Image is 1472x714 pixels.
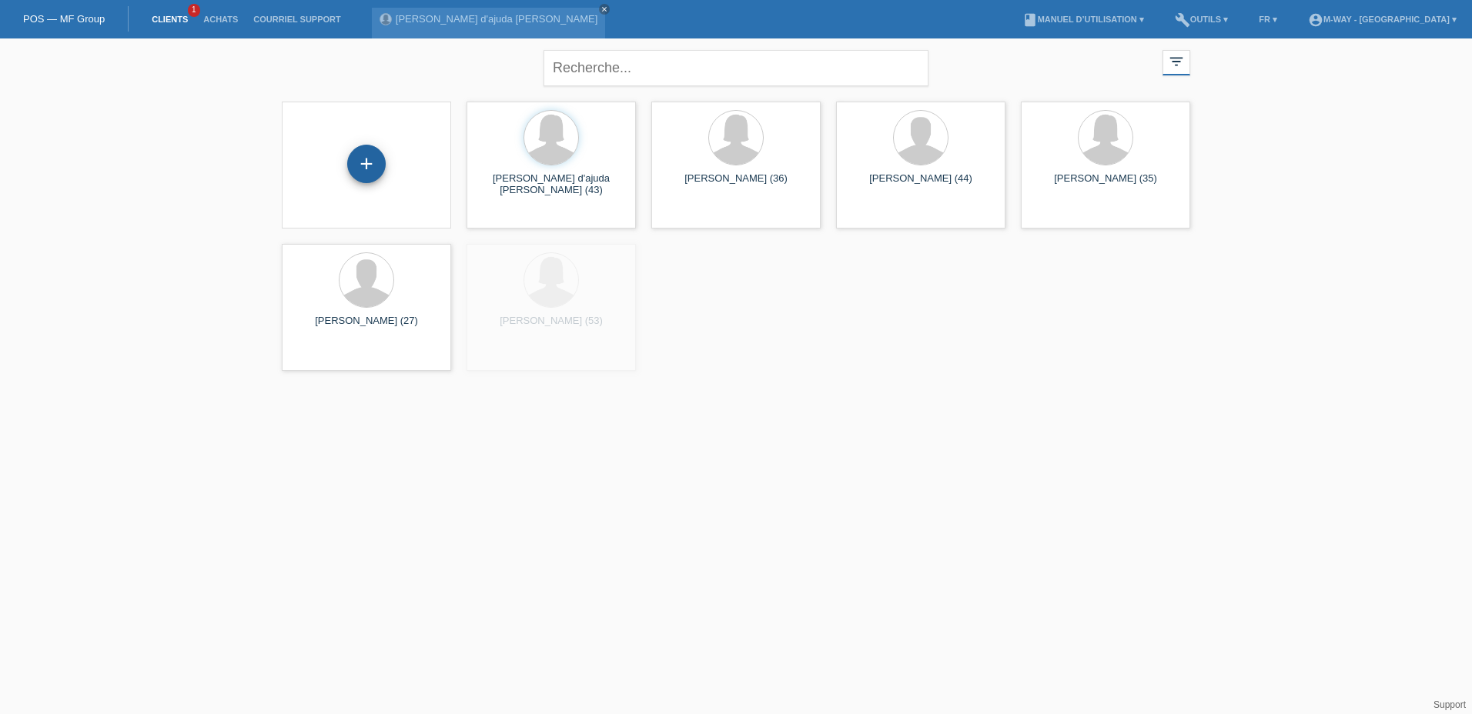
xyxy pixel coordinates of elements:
[479,172,624,197] div: [PERSON_NAME] d'ajuda [PERSON_NAME] (43)
[1022,12,1038,28] i: book
[1308,12,1323,28] i: account_circle
[246,15,348,24] a: Courriel Support
[544,50,928,86] input: Recherche...
[188,4,200,17] span: 1
[1167,15,1236,24] a: buildOutils ▾
[1168,53,1185,70] i: filter_list
[848,172,993,197] div: [PERSON_NAME] (44)
[348,151,385,177] div: Enregistrer le client
[144,15,196,24] a: Clients
[479,315,624,339] div: [PERSON_NAME] (53)
[1251,15,1285,24] a: FR ▾
[1175,12,1190,28] i: build
[1015,15,1152,24] a: bookManuel d’utilisation ▾
[196,15,246,24] a: Achats
[601,5,608,13] i: close
[1434,699,1466,710] a: Support
[664,172,808,197] div: [PERSON_NAME] (36)
[294,315,439,339] div: [PERSON_NAME] (27)
[23,13,105,25] a: POS — MF Group
[396,13,598,25] a: [PERSON_NAME] d'ajuda [PERSON_NAME]
[1300,15,1464,24] a: account_circlem-way - [GEOGRAPHIC_DATA] ▾
[599,4,610,15] a: close
[1033,172,1178,197] div: [PERSON_NAME] (35)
